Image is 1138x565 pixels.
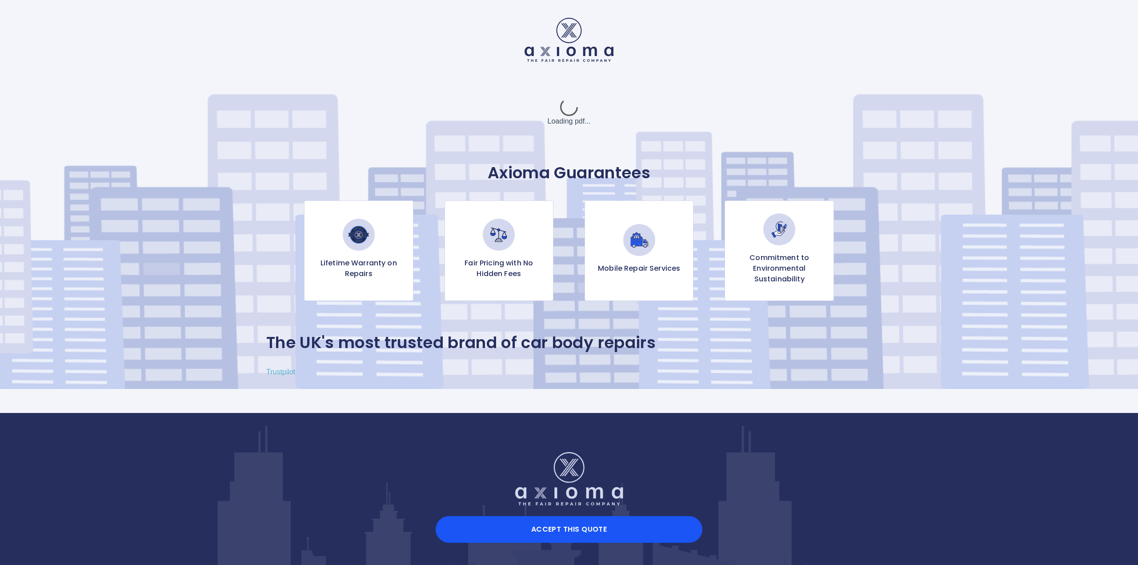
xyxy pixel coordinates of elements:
p: Lifetime Warranty on Repairs [312,258,405,279]
img: Fair Pricing with No Hidden Fees [483,219,515,251]
img: Logo [515,452,623,505]
img: Commitment to Environmental Sustainability [763,213,795,245]
p: Commitment to Environmental Sustainability [732,252,826,285]
p: Mobile Repair Services [598,263,680,274]
p: Axioma Guarantees [266,163,872,183]
img: Logo [525,18,613,62]
img: Mobile Repair Services [623,224,655,256]
div: Loading pdf... [502,90,636,135]
button: Accept this Quote [436,516,702,543]
p: Fair Pricing with No Hidden Fees [452,258,546,279]
img: Lifetime Warranty on Repairs [343,219,375,251]
p: The UK's most trusted brand of car body repairs [266,333,656,353]
a: Trustpilot [266,368,295,376]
